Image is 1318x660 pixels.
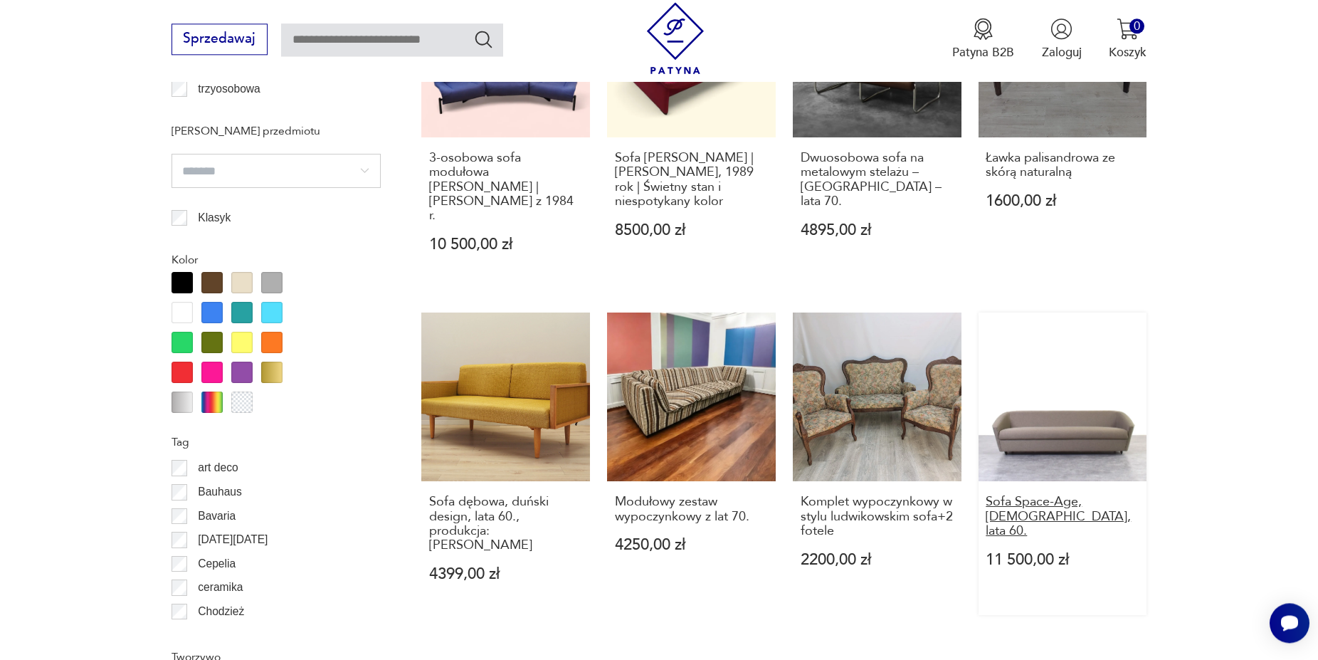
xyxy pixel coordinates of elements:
[986,495,1139,538] h3: Sofa Space-Age, [DEMOGRAPHIC_DATA], lata 60.
[1050,18,1072,40] img: Ikonka użytkownika
[615,151,768,209] h3: Sofa [PERSON_NAME] | [PERSON_NAME], 1989 rok | Świetny stan i niespotykany kolor
[1270,603,1309,643] iframe: Smartsupp widget button
[1109,18,1146,61] button: 0Koszyk
[801,495,954,538] h3: Komplet wypoczynkowy w stylu ludwikowskim sofa+2 fotele
[801,552,954,567] p: 2200,00 zł
[198,80,260,98] p: trzyosobowa
[198,459,238,477] p: art deco
[986,151,1139,180] h3: Ławka palisandrowa ze skórą naturalną
[986,552,1139,567] p: 11 500,00 zł
[640,2,712,74] img: Patyna - sklep z meblami i dekoracjami vintage
[198,483,242,501] p: Bauhaus
[1042,44,1082,61] p: Zaloguj
[473,28,494,49] button: Szukaj
[198,507,236,525] p: Bavaria
[198,627,241,645] p: Ćmielów
[172,34,268,46] a: Sprzedawaj
[952,18,1014,61] button: Patyna B2B
[952,44,1014,61] p: Patyna B2B
[615,223,768,238] p: 8500,00 zł
[429,237,582,252] p: 10 500,00 zł
[615,538,768,552] p: 4250,00 zł
[607,313,776,615] a: Modułowy zestaw wypoczynkowy z lat 70.Modułowy zestaw wypoczynkowy z lat 70.4250,00 zł
[198,578,243,597] p: ceramika
[1117,18,1139,40] img: Ikona koszyka
[172,122,381,140] p: [PERSON_NAME] przedmiotu
[1109,44,1146,61] p: Koszyk
[793,313,961,615] a: Komplet wypoczynkowy w stylu ludwikowskim sofa+2 foteleKomplet wypoczynkowy w stylu ludwikowskim ...
[1042,18,1082,61] button: Zaloguj
[198,530,268,549] p: [DATE][DATE]
[952,18,1014,61] a: Ikona medaluPatyna B2B
[801,223,954,238] p: 4895,00 zł
[421,313,590,615] a: Sofa dębowa, duński design, lata 60., produkcja: DaniaSofa dębowa, duński design, lata 60., produ...
[429,567,582,582] p: 4399,00 zł
[429,495,582,553] h3: Sofa dębowa, duński design, lata 60., produkcja: [PERSON_NAME]
[198,602,244,621] p: Chodzież
[986,194,1139,209] p: 1600,00 zł
[801,151,954,209] h3: Dwuosobowa sofa na metalowym stelażu – [GEOGRAPHIC_DATA] – lata 70.
[172,23,268,55] button: Sprzedawaj
[172,251,381,269] p: Kolor
[198,555,236,573] p: Cepelia
[979,313,1147,615] a: Sofa Space-Age, Niemcy, lata 60.Sofa Space-Age, [DEMOGRAPHIC_DATA], lata 60.11 500,00 zł
[615,495,768,524] h3: Modułowy zestaw wypoczynkowy z lat 70.
[198,209,231,227] p: Klasyk
[172,433,381,451] p: Tag
[429,151,582,224] h3: 3-osobowa sofa modułowa [PERSON_NAME] | [PERSON_NAME] z 1984 r.
[1129,19,1144,33] div: 0
[972,18,994,40] img: Ikona medalu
